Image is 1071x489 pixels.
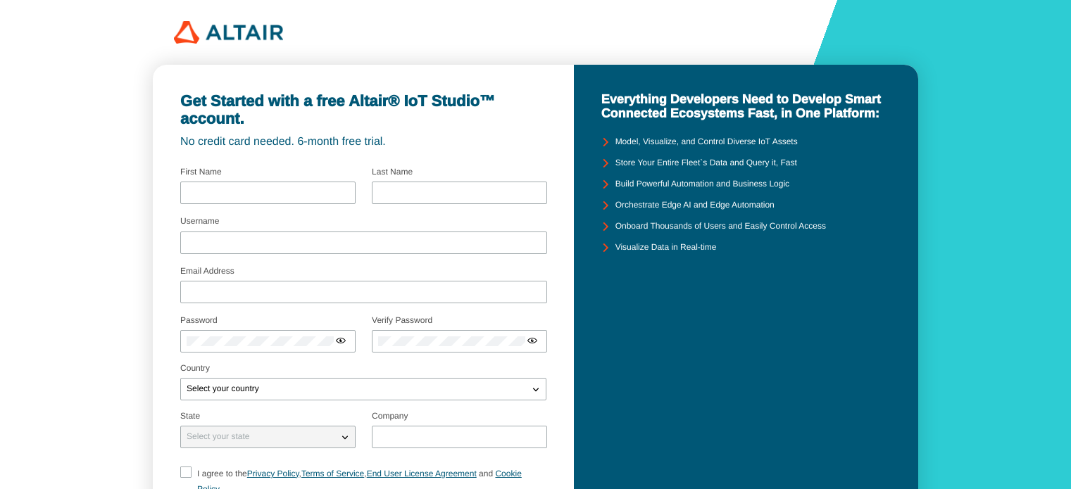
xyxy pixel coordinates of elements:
[180,136,546,148] unity-typography: No credit card needed. 6-month free trial.
[180,266,234,276] label: Email Address
[615,243,717,253] unity-typography: Visualize Data in Real-time
[174,21,283,44] img: 320px-Altair_logo.png
[615,137,798,147] unity-typography: Model, Visualize, and Control Diverse IoT Assets
[180,315,218,325] label: Password
[601,92,891,121] unity-typography: Everything Developers Need to Develop Smart Connected Ecosystems Fast, in One Platform:
[615,179,789,189] unity-typography: Build Powerful Automation and Business Logic
[615,222,826,231] unity-typography: Onboard Thousands of Users and Easily Control Access
[615,201,775,210] unity-typography: Orchestrate Edge AI and Edge Automation
[615,158,797,168] unity-typography: Store Your Entire Fleet`s Data and Query it, Fast
[180,216,219,226] label: Username
[479,469,493,478] span: and
[372,315,432,325] label: Verify Password
[367,469,477,478] a: End User License Agreement
[180,92,546,128] unity-typography: Get Started with a free Altair® IoT Studio™ account.
[301,469,364,478] a: Terms of Service
[247,469,299,478] a: Privacy Policy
